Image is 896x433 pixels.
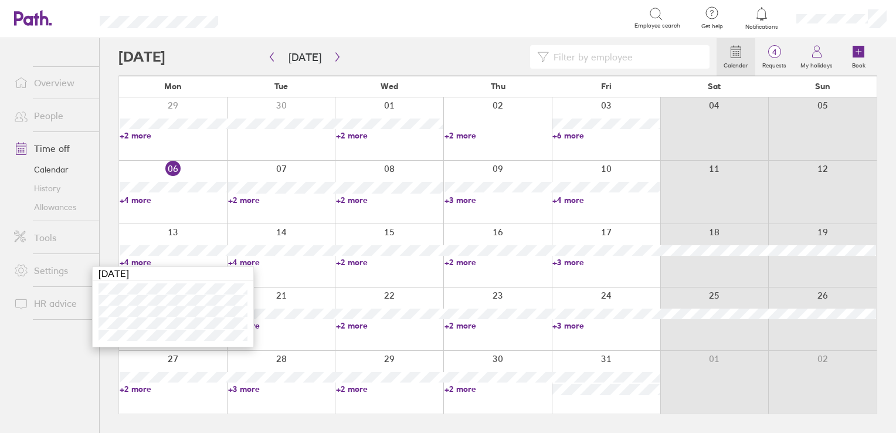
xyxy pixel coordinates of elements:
[815,82,830,91] span: Sun
[5,292,99,315] a: HR advice
[381,82,398,91] span: Wed
[250,12,280,23] div: Search
[5,226,99,249] a: Tools
[601,82,612,91] span: Fri
[228,195,335,205] a: +2 more
[743,6,781,31] a: Notifications
[274,82,288,91] span: Tue
[336,130,443,141] a: +2 more
[120,257,227,268] a: +4 more
[793,59,840,69] label: My holidays
[634,22,680,29] span: Employee search
[444,195,552,205] a: +3 more
[120,130,227,141] a: +2 more
[5,71,99,94] a: Overview
[120,384,227,394] a: +2 more
[336,384,443,394] a: +2 more
[228,257,335,268] a: +4 more
[444,130,552,141] a: +2 more
[5,160,99,179] a: Calendar
[228,384,335,394] a: +3 more
[552,195,660,205] a: +4 more
[444,320,552,331] a: +2 more
[717,59,755,69] label: Calendar
[840,38,877,76] a: Book
[336,257,443,268] a: +2 more
[717,38,755,76] a: Calendar
[793,38,840,76] a: My holidays
[5,179,99,198] a: History
[552,257,660,268] a: +3 more
[693,23,731,30] span: Get help
[552,320,660,331] a: +3 more
[5,198,99,216] a: Allowances
[708,82,721,91] span: Sat
[120,195,227,205] a: +4 more
[755,48,793,57] span: 4
[743,23,781,31] span: Notifications
[845,59,873,69] label: Book
[279,48,331,67] button: [DATE]
[549,46,702,68] input: Filter by employee
[755,59,793,69] label: Requests
[5,104,99,127] a: People
[755,38,793,76] a: 4Requests
[336,320,443,331] a: +2 more
[164,82,182,91] span: Mon
[491,82,505,91] span: Thu
[93,267,253,280] div: [DATE]
[444,384,552,394] a: +2 more
[5,259,99,282] a: Settings
[5,137,99,160] a: Time off
[552,130,660,141] a: +6 more
[228,320,335,331] a: +1 more
[444,257,552,268] a: +2 more
[336,195,443,205] a: +2 more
